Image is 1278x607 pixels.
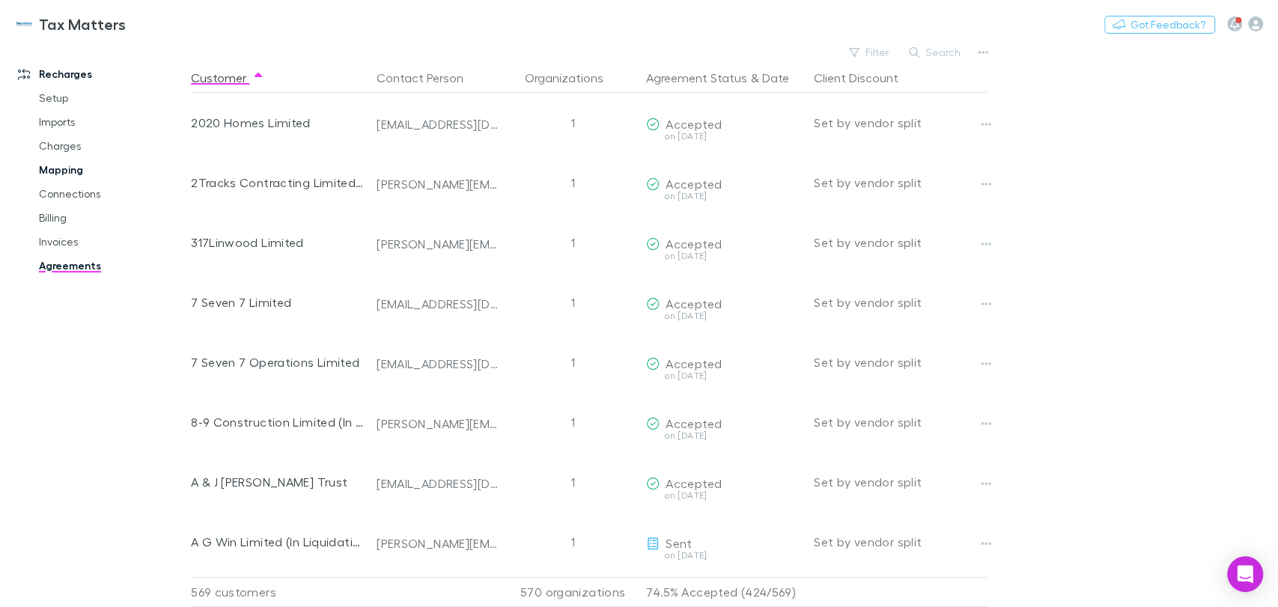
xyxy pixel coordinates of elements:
[505,577,640,607] div: 570 organizations
[191,213,365,272] div: 317Linwood Limited
[1104,16,1215,34] button: Got Feedback?
[24,230,202,254] a: Invoices
[814,213,988,272] div: Set by vendor split
[505,452,640,512] div: 1
[646,63,802,93] div: &
[3,62,202,86] a: Recharges
[377,416,499,431] div: [PERSON_NAME][EMAIL_ADDRESS][DOMAIN_NAME]
[646,132,802,141] div: on [DATE]
[377,63,481,93] button: Contact Person
[814,63,916,93] button: Client Discount
[24,134,202,158] a: Charges
[505,332,640,392] div: 1
[377,296,499,311] div: [EMAIL_ADDRESS][DOMAIN_NAME]
[377,177,499,192] div: [PERSON_NAME][EMAIL_ADDRESS][DOMAIN_NAME]
[505,213,640,272] div: 1
[15,15,33,33] img: Tax Matters 's Logo
[377,237,499,251] div: [PERSON_NAME][EMAIL_ADDRESS][DOMAIN_NAME]
[666,177,722,191] span: Accepted
[191,93,365,153] div: 2020 Homes Limited
[814,272,988,332] div: Set by vendor split
[191,577,371,607] div: 569 customers
[814,93,988,153] div: Set by vendor split
[377,476,499,491] div: [EMAIL_ADDRESS][DOMAIN_NAME]
[646,551,802,560] div: on [DATE]
[24,182,202,206] a: Connections
[666,237,722,251] span: Accepted
[1227,556,1263,592] div: Open Intercom Messenger
[666,536,692,550] span: Sent
[505,153,640,213] div: 1
[191,452,365,512] div: A & J [PERSON_NAME] Trust
[191,512,365,572] div: A G Win Limited (In Liquidation)
[646,431,802,440] div: on [DATE]
[24,206,202,230] a: Billing
[666,476,722,490] span: Accepted
[762,63,789,93] button: Date
[901,43,970,61] button: Search
[377,356,499,371] div: [EMAIL_ADDRESS][DOMAIN_NAME]
[666,356,722,370] span: Accepted
[191,332,365,392] div: 7 Seven 7 Operations Limited
[814,153,988,213] div: Set by vendor split
[191,153,365,213] div: 2Tracks Contracting Limited (In Liquidation)
[377,117,499,132] div: [EMAIL_ADDRESS][DOMAIN_NAME]
[191,63,264,93] button: Customer
[646,251,802,260] div: on [DATE]
[377,536,499,551] div: [PERSON_NAME][EMAIL_ADDRESS][DOMAIN_NAME]
[505,272,640,332] div: 1
[24,158,202,182] a: Mapping
[646,311,802,320] div: on [DATE]
[6,6,135,42] a: Tax Matters
[814,452,988,512] div: Set by vendor split
[24,254,202,278] a: Agreements
[814,332,988,392] div: Set by vendor split
[525,63,621,93] button: Organizations
[191,272,365,332] div: 7 Seven 7 Limited
[505,512,640,572] div: 1
[24,86,202,110] a: Setup
[646,371,802,380] div: on [DATE]
[505,392,640,452] div: 1
[666,117,722,131] span: Accepted
[191,392,365,452] div: 8-9 Construction Limited (In Liquidation)
[646,491,802,500] div: on [DATE]
[39,15,126,33] h3: Tax Matters
[646,63,747,93] button: Agreement Status
[814,392,988,452] div: Set by vendor split
[646,578,802,606] p: 74.5% Accepted (424/569)
[666,296,722,311] span: Accepted
[24,110,202,134] a: Imports
[646,192,802,201] div: on [DATE]
[505,93,640,153] div: 1
[666,416,722,430] span: Accepted
[842,43,898,61] button: Filter
[814,512,988,572] div: Set by vendor split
